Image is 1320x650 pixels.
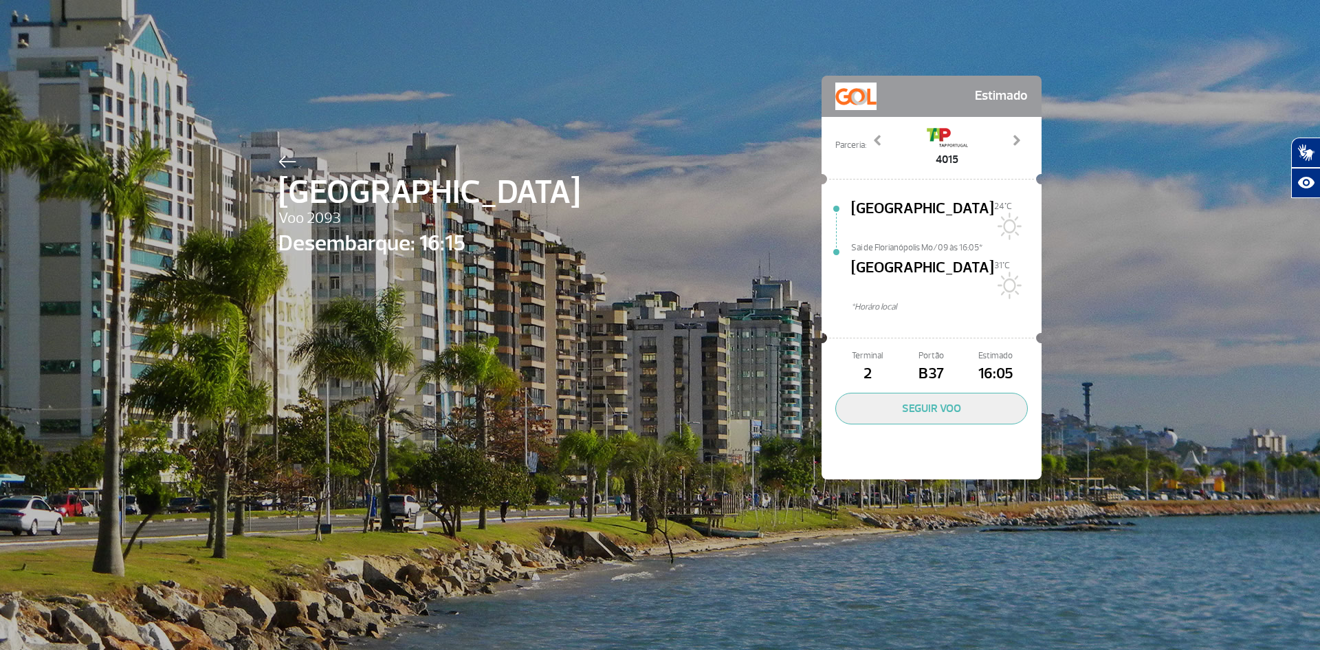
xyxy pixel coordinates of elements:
[835,349,899,362] span: Terminal
[964,362,1028,386] span: 16:05
[1291,168,1320,198] button: Abrir recursos assistivos.
[994,260,1010,271] span: 31°C
[278,207,580,230] span: Voo 2093
[835,393,1028,424] button: SEGUIR VOO
[994,272,1022,299] img: Sol
[994,213,1022,240] img: Sol
[851,257,994,301] span: [GEOGRAPHIC_DATA]
[835,139,866,152] span: Parceria:
[964,349,1028,362] span: Estimado
[851,241,1042,251] span: Sai de Florianópolis Mo/09 às 16:05*
[851,301,1042,314] span: *Horáro local
[835,362,899,386] span: 2
[1291,138,1320,168] button: Abrir tradutor de língua de sinais.
[1291,138,1320,198] div: Plugin de acessibilidade da Hand Talk.
[927,151,968,168] span: 4015
[899,362,963,386] span: B37
[851,197,994,241] span: [GEOGRAPHIC_DATA]
[899,349,963,362] span: Portão
[278,168,580,217] span: [GEOGRAPHIC_DATA]
[975,83,1028,110] span: Estimado
[278,227,580,260] span: Desembarque: 16:15
[994,201,1012,212] span: 24°C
